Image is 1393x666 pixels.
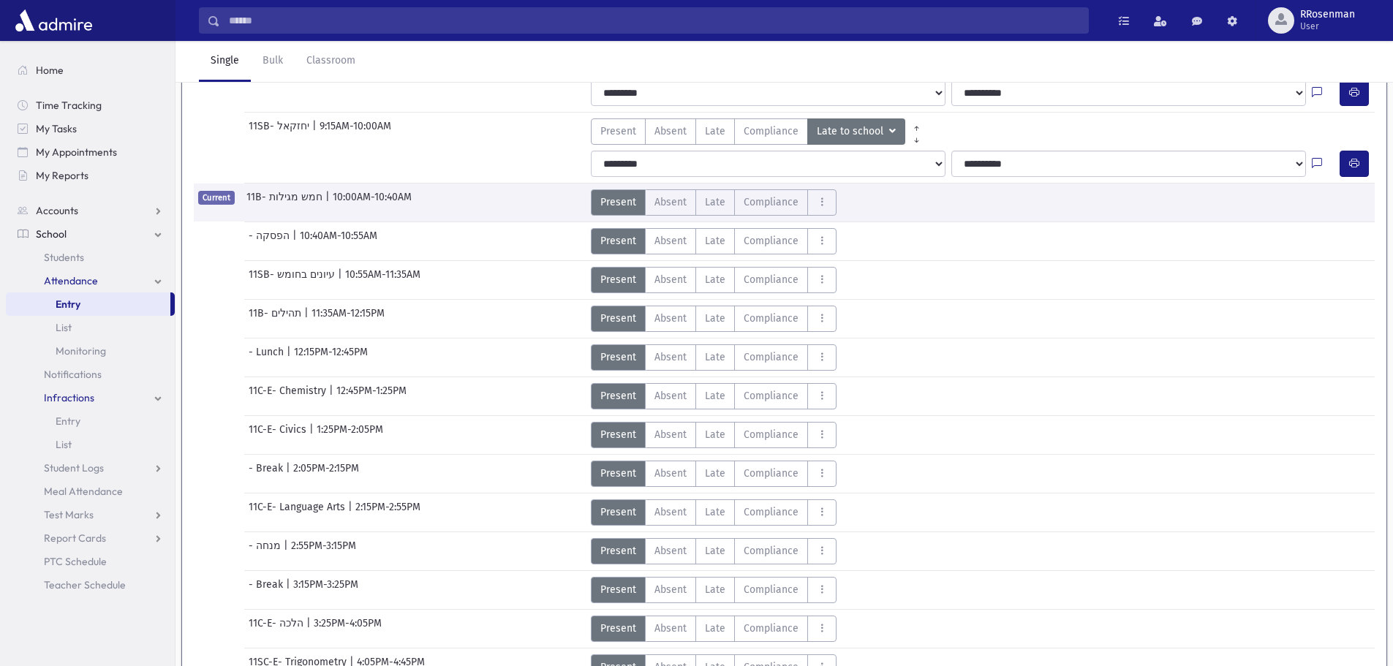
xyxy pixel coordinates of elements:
[56,415,80,428] span: Entry
[654,388,687,404] span: Absent
[249,499,348,526] span: 11C-E- Language Arts
[36,145,117,159] span: My Appointments
[36,204,78,217] span: Accounts
[744,194,799,210] span: Compliance
[654,621,687,636] span: Absent
[251,41,295,82] a: Bulk
[249,616,306,642] span: 11C-E- הלכה
[600,388,636,404] span: Present
[291,538,356,564] span: 2:55PM-3:15PM
[44,391,94,404] span: Infractions
[744,124,799,139] span: Compliance
[246,189,325,216] span: 11B- חמש מגילות
[6,117,175,140] a: My Tasks
[591,344,837,371] div: AttTypes
[6,409,175,433] a: Entry
[591,461,837,487] div: AttTypes
[705,621,725,636] span: Late
[654,427,687,442] span: Absent
[36,122,77,135] span: My Tasks
[807,118,905,145] button: Late to school
[249,228,292,254] span: - הפסקה
[6,573,175,597] a: Teacher Schedule
[44,251,84,264] span: Students
[199,41,251,82] a: Single
[249,577,286,603] span: - Break
[304,306,312,332] span: |
[705,504,725,520] span: Late
[600,466,636,481] span: Present
[744,349,799,365] span: Compliance
[309,422,317,448] span: |
[44,555,107,568] span: PTC Schedule
[56,298,80,311] span: Entry
[705,311,725,326] span: Late
[329,383,336,409] span: |
[591,118,928,145] div: AttTypes
[6,199,175,222] a: Accounts
[44,485,123,498] span: Meal Attendance
[249,118,312,145] span: 11SB- יחזקאל
[6,339,175,363] a: Monitoring
[36,64,64,77] span: Home
[654,124,687,139] span: Absent
[654,582,687,597] span: Absent
[600,582,636,597] span: Present
[249,383,329,409] span: 11C-E- Chemistry
[705,466,725,481] span: Late
[56,321,72,334] span: List
[287,344,294,371] span: |
[292,228,300,254] span: |
[284,538,291,564] span: |
[600,311,636,326] span: Present
[348,499,355,526] span: |
[6,292,170,316] a: Entry
[744,582,799,597] span: Compliance
[600,621,636,636] span: Present
[312,118,320,145] span: |
[600,124,636,139] span: Present
[44,578,126,591] span: Teacher Schedule
[1300,20,1355,32] span: User
[600,504,636,520] span: Present
[591,422,837,448] div: AttTypes
[744,543,799,559] span: Compliance
[705,233,725,249] span: Late
[6,503,175,526] a: Test Marks
[314,616,382,642] span: 3:25PM-4:05PM
[591,306,837,332] div: AttTypes
[220,7,1088,34] input: Search
[6,456,175,480] a: Student Logs
[705,543,725,559] span: Late
[6,164,175,187] a: My Reports
[654,233,687,249] span: Absent
[591,189,837,216] div: AttTypes
[744,272,799,287] span: Compliance
[338,267,345,293] span: |
[345,267,420,293] span: 10:55AM-11:35AM
[1300,9,1355,20] span: RRosenman
[654,349,687,365] span: Absent
[600,233,636,249] span: Present
[591,267,837,293] div: AttTypes
[654,466,687,481] span: Absent
[249,461,286,487] span: - Break
[312,306,385,332] span: 11:35AM-12:15PM
[744,233,799,249] span: Compliance
[654,194,687,210] span: Absent
[744,621,799,636] span: Compliance
[600,349,636,365] span: Present
[591,383,837,409] div: AttTypes
[654,311,687,326] span: Absent
[36,99,102,112] span: Time Tracking
[44,274,98,287] span: Attendance
[817,124,886,140] span: Late to school
[286,577,293,603] span: |
[744,466,799,481] span: Compliance
[654,543,687,559] span: Absent
[591,616,837,642] div: AttTypes
[44,508,94,521] span: Test Marks
[320,118,391,145] span: 9:15AM-10:00AM
[6,246,175,269] a: Students
[705,427,725,442] span: Late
